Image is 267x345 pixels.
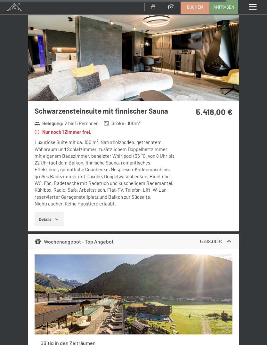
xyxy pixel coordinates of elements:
[181,0,209,14] a: Buchen
[104,120,126,127] strong: Größe :
[28,15,239,100] img: mss_renderimg.php
[187,4,203,10] span: Buchen
[127,120,141,127] span: 100 m²
[65,120,99,127] span: 2 bis 5 Personen
[35,212,64,226] button: Details
[200,238,222,244] strong: 5.418,00 €
[35,106,176,116] h3: Schwarzensteinsuite mit finnischer Sauna
[34,120,63,127] strong: Belegung :
[28,234,239,249] div: Wochenangebot - Top Angebot5.418,00 €
[210,0,238,14] a: Anfragen
[35,254,233,334] img: mss_renderimg.php
[214,4,234,10] span: Anfragen
[196,107,232,116] strong: 5.418,00 €
[35,238,114,245] div: Wochenangebot - Top Angebot
[34,129,91,135] strong: Nur noch 1 Zimmer frei.
[35,139,176,207] div: Luxuriöse Suite mit ca. 100 m², Naturholzboden, getrenntem Wohnraum und Schlafzimmer, zusätzliche...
